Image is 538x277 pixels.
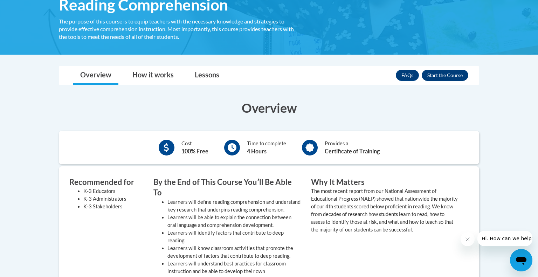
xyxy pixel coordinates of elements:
h3: By the End of This Course Youʹll Be Able To [153,177,301,199]
h3: Overview [59,99,479,117]
iframe: Button to launch messaging window [510,249,532,271]
a: Lessons [188,66,226,85]
a: FAQs [396,70,419,81]
li: K-3 Stakeholders [83,203,143,210]
iframe: Close message [461,232,475,246]
iframe: Message from company [477,231,532,246]
span: Hi. How can we help? [4,5,57,11]
div: The purpose of this course is to equip teachers with the necessary knowledge and strategies to pr... [59,18,301,41]
li: Learners will be able to explain the connection between oral language and comprehension development. [167,214,301,229]
li: Learners will identify factors that contribute to deep reading. [167,229,301,244]
div: Cost [181,140,208,155]
value: The most recent report from our National Assessment of Educational Progress (NAEP) showed that na... [311,188,458,233]
b: 100% Free [181,148,208,154]
b: Certificate of Training [325,148,380,154]
b: 4 Hours [247,148,267,154]
div: Provides a [325,140,380,155]
li: Learners will know classroom activities that promote the development of factors that contribute t... [167,244,301,260]
a: Overview [73,66,118,85]
div: Time to complete [247,140,286,155]
li: Learners will define reading comprehension and understand key research that underpins reading com... [167,198,301,214]
a: How it works [125,66,181,85]
button: Enroll [422,70,468,81]
li: K-3 Educators [83,187,143,195]
li: K-3 Administrators [83,195,143,203]
h3: Recommended for [69,177,143,188]
h3: Why It Matters [311,177,458,188]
